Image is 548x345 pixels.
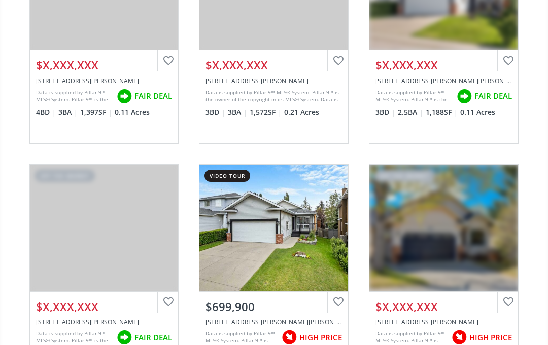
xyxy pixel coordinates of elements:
[205,57,342,73] div: $X,XXX,XXX
[228,107,247,118] span: 3 BA
[115,107,150,118] span: 0.11 Acres
[375,299,512,315] div: $X,XXX,XXX
[205,318,342,326] div: 71 Arbour Wood Close NW, Calgary, AB T3G 4A8
[426,107,458,118] span: 1,188 SF
[36,107,56,118] span: 4 BD
[469,332,512,343] span: HIGH PRICE
[460,107,495,118] span: 0.11 Acres
[205,107,225,118] span: 3 BD
[205,89,339,104] div: Data is supplied by Pillar 9™ MLS® System. Pillar 9™ is the owner of the copyright in its MLS® Sy...
[375,330,447,345] div: Data is supplied by Pillar 9™ MLS® System. Pillar 9™ is the owner of the copyright in its MLS® Sy...
[299,332,342,343] span: HIGH PRICE
[58,107,78,118] span: 3 BA
[80,107,112,118] span: 1,397 SF
[36,76,173,85] div: 127 Arbour Ridge Close NW, Calgary, AB T3G 4M5
[398,107,423,118] span: 2.5 BA
[375,318,512,326] div: 107 Arbour Lake Way NW, Calgary, AB T3G 3S8
[250,107,282,118] span: 1,572 SF
[375,107,395,118] span: 3 BD
[114,86,134,106] img: rating icon
[454,86,474,106] img: rating icon
[36,299,173,315] div: $X,XXX,XXX
[284,107,319,118] span: 0.21 Acres
[474,91,512,101] span: FAIR DEAL
[375,89,452,104] div: Data is supplied by Pillar 9™ MLS® System. Pillar 9™ is the owner of the copyright in its MLS® Sy...
[36,89,112,104] div: Data is supplied by Pillar 9™ MLS® System. Pillar 9™ is the owner of the copyright in its MLS® Sy...
[205,299,342,315] div: $699,900
[205,330,277,345] div: Data is supplied by Pillar 9™ MLS® System. Pillar 9™ is the owner of the copyright in its MLS® Sy...
[134,332,172,343] span: FAIR DEAL
[375,76,512,85] div: 71 Arbour Wood Close NW, Calgary, AB T3G 4A8
[134,91,172,101] span: FAIR DEAL
[36,330,112,345] div: Data is supplied by Pillar 9™ MLS® System. Pillar 9™ is the owner of the copyright in its MLS® Sy...
[36,57,173,73] div: $X,XXX,XXX
[205,76,342,85] div: 70 ARBOUR RIDGE Park NW, Calgary, AB T3G 4C4
[36,318,173,326] div: 70 ARBOUR RIDGE Park NW, Calgary, AB T3G 4C4
[375,57,512,73] div: $X,XXX,XXX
